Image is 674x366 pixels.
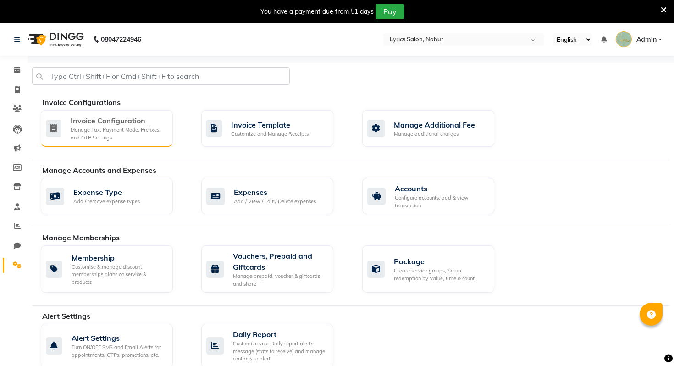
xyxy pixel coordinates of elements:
[23,27,86,52] img: logo
[395,183,487,194] div: Accounts
[41,110,188,147] a: Invoice ConfigurationManage Tax, Payment Mode, Prefixes, and OTP Settings
[362,245,509,293] a: PackageCreate service groups, Setup redemption by Value, time & count
[71,126,166,141] div: Manage Tax, Payment Mode, Prefixes, and OTP Settings
[101,27,141,52] b: 08047224946
[394,130,475,138] div: Manage additional charges
[201,178,348,214] a: ExpensesAdd / View / Edit / Delete expenses
[376,4,404,19] button: Pay
[231,119,309,130] div: Invoice Template
[73,187,140,198] div: Expense Type
[73,198,140,205] div: Add / remove expense types
[234,198,316,205] div: Add / View / Edit / Delete expenses
[233,329,326,340] div: Daily Report
[71,115,166,126] div: Invoice Configuration
[394,119,475,130] div: Manage Additional Fee
[395,194,487,209] div: Configure accounts, add & view transaction
[394,267,487,282] div: Create service groups, Setup redemption by Value, time & count
[233,340,326,363] div: Customize your Daily report alerts message (stats to receive) and manage contacts to alert.
[32,67,290,85] input: Type Ctrl+Shift+F or Cmd+Shift+F to search
[41,245,188,293] a: MembershipCustomise & manage discount memberships plans on service & products
[72,344,166,359] div: Turn ON/OFF SMS and Email Alerts for appointments, OTPs, promotions, etc.
[636,35,657,44] span: Admin
[72,333,166,344] div: Alert Settings
[201,245,348,293] a: Vouchers, Prepaid and GiftcardsManage prepaid, voucher & giftcards and share
[41,178,188,214] a: Expense TypeAdd / remove expense types
[260,7,374,17] div: You have a payment due from 51 days
[201,110,348,147] a: Invoice TemplateCustomize and Manage Receipts
[231,130,309,138] div: Customize and Manage Receipts
[362,110,509,147] a: Manage Additional FeeManage additional charges
[616,31,632,47] img: Admin
[234,187,316,198] div: Expenses
[362,178,509,214] a: AccountsConfigure accounts, add & view transaction
[233,250,326,272] div: Vouchers, Prepaid and Giftcards
[72,263,166,286] div: Customise & manage discount memberships plans on service & products
[394,256,487,267] div: Package
[72,252,166,263] div: Membership
[233,272,326,288] div: Manage prepaid, voucher & giftcards and share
